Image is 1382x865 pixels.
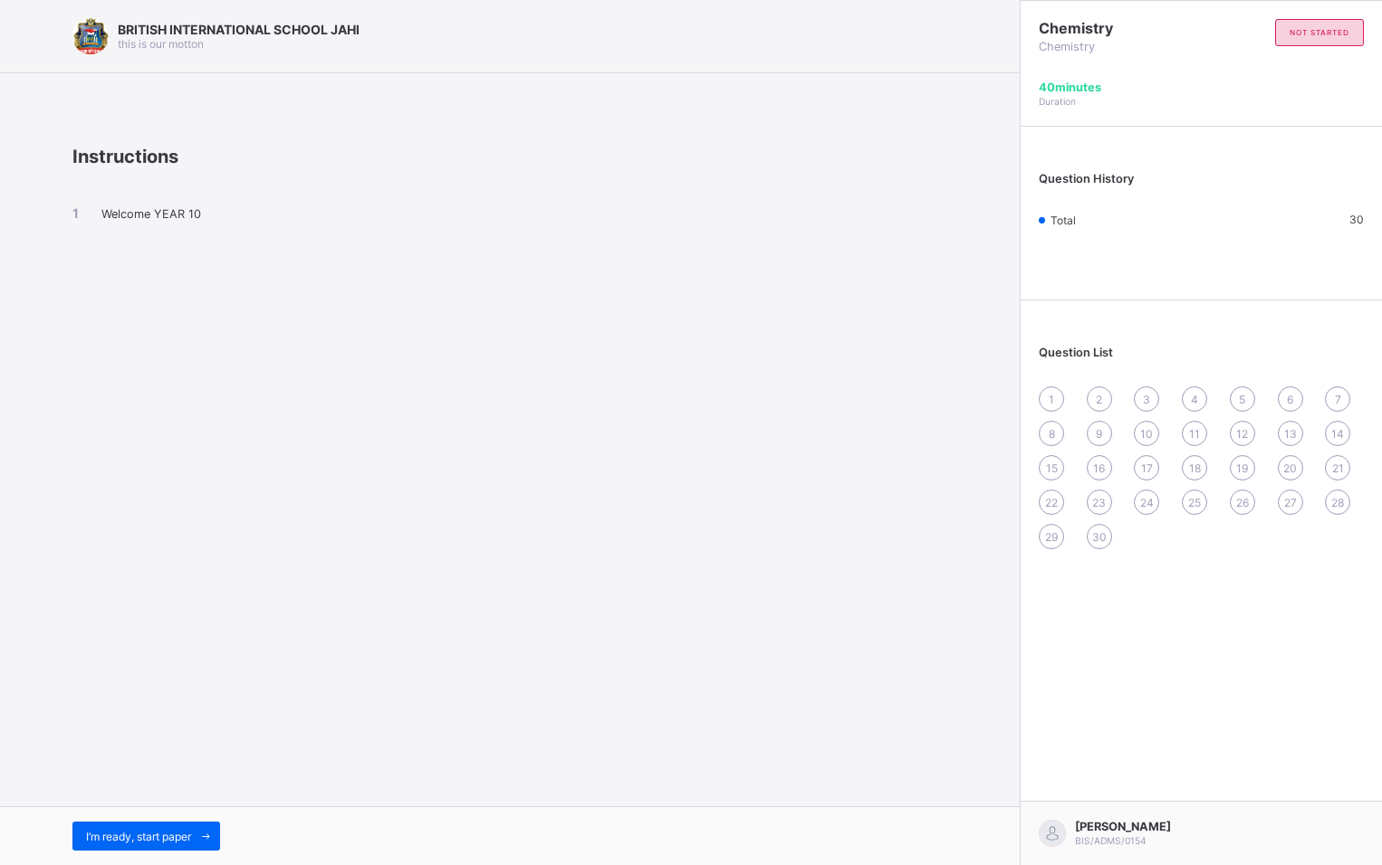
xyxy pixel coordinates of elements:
[1287,393,1293,406] span: 6
[1045,496,1058,509] span: 22
[1096,393,1102,406] span: 2
[1046,461,1058,475] span: 15
[1039,19,1202,37] span: Chemistry
[1092,530,1107,544] span: 30
[1290,28,1349,37] span: not started
[1331,496,1344,509] span: 28
[1075,835,1147,846] span: BIS/ADMS/0154
[1092,496,1106,509] span: 23
[1039,346,1113,359] span: Question List
[1189,427,1200,441] span: 11
[1335,393,1341,406] span: 7
[1093,461,1105,475] span: 16
[1141,461,1153,475] span: 17
[1039,81,1101,94] span: 40 minutes
[72,146,178,167] span: Instructions
[1039,96,1076,107] span: Duration
[1236,461,1248,475] span: 19
[1039,172,1134,185] span: Question History
[1140,427,1153,441] span: 10
[86,830,191,843] span: I’m ready, start paper
[1284,496,1297,509] span: 27
[1236,427,1248,441] span: 12
[1045,530,1058,544] span: 29
[1096,427,1102,441] span: 9
[1039,40,1202,53] span: Chemistry
[1349,213,1364,226] span: 30
[1143,393,1150,406] span: 3
[1331,427,1344,441] span: 14
[1051,214,1076,227] span: Total
[1140,496,1154,509] span: 24
[1188,496,1201,509] span: 25
[1239,393,1245,406] span: 5
[1283,461,1297,475] span: 20
[1191,393,1198,406] span: 4
[118,37,204,51] span: this is our motton
[1236,496,1249,509] span: 26
[1049,393,1054,406] span: 1
[1075,820,1171,833] span: [PERSON_NAME]
[1332,461,1344,475] span: 21
[1284,427,1297,441] span: 13
[101,207,201,221] span: Welcome YEAR 10
[1049,427,1055,441] span: 8
[118,22,360,37] span: BRITISH INTERNATIONAL SCHOOL JAHI
[1189,461,1201,475] span: 18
